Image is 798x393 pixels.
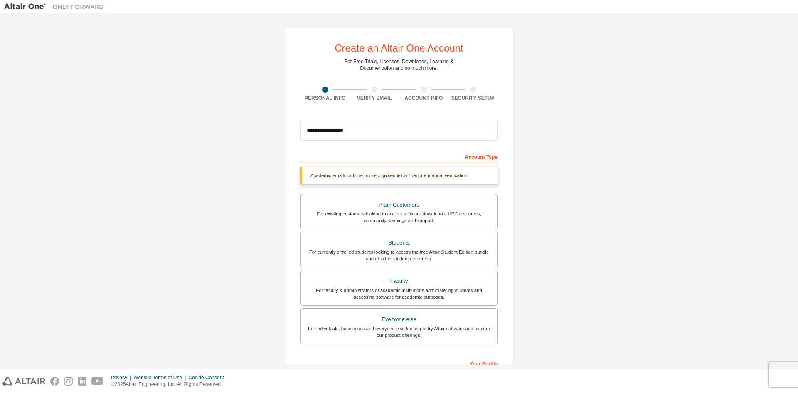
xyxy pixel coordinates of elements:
[91,377,103,386] img: youtube.svg
[300,95,350,101] div: Personal Info
[78,377,86,386] img: linkedin.svg
[306,275,492,287] div: Faculty
[345,58,454,72] div: For Free Trials, Licenses, Downloads, Learning & Documentation and so much more.
[306,199,492,211] div: Altair Customers
[111,381,229,388] p: © 2025 Altair Engineering, Inc. All Rights Reserved.
[306,237,492,249] div: Students
[4,2,108,11] img: Altair One
[448,95,498,101] div: Security Setup
[300,167,498,184] div: Academic emails outside our recognised list will require manual verification.
[50,377,59,386] img: facebook.svg
[64,377,73,386] img: instagram.svg
[188,374,229,381] div: Cookie Consent
[399,95,448,101] div: Account Info
[111,374,133,381] div: Privacy
[306,325,492,339] div: For individuals, businesses and everyone else looking to try Altair software and explore our prod...
[133,374,188,381] div: Website Terms of Use
[306,249,492,262] div: For currently enrolled students looking to access the free Altair Student Edition bundle and all ...
[300,356,498,370] div: Your Profile
[2,377,45,386] img: altair_logo.svg
[306,287,492,300] div: For faculty & administrators of academic institutions administering students and accessing softwa...
[300,150,498,163] div: Account Type
[335,43,463,53] div: Create an Altair One Account
[306,314,492,325] div: Everyone else
[306,210,492,224] div: For existing customers looking to access software downloads, HPC resources, community, trainings ...
[350,95,399,101] div: Verify Email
